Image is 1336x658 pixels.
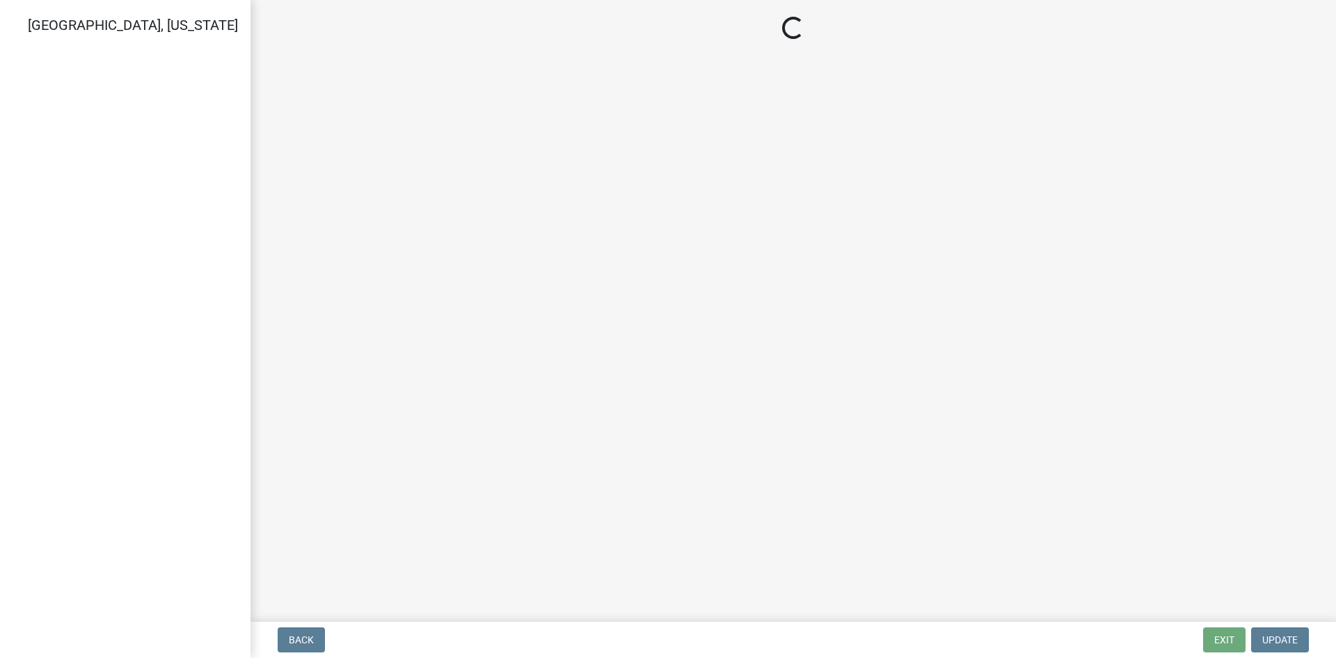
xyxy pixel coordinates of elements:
[28,17,238,33] span: [GEOGRAPHIC_DATA], [US_STATE]
[278,627,325,652] button: Back
[1262,634,1298,645] span: Update
[1203,627,1246,652] button: Exit
[289,634,314,645] span: Back
[1251,627,1309,652] button: Update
